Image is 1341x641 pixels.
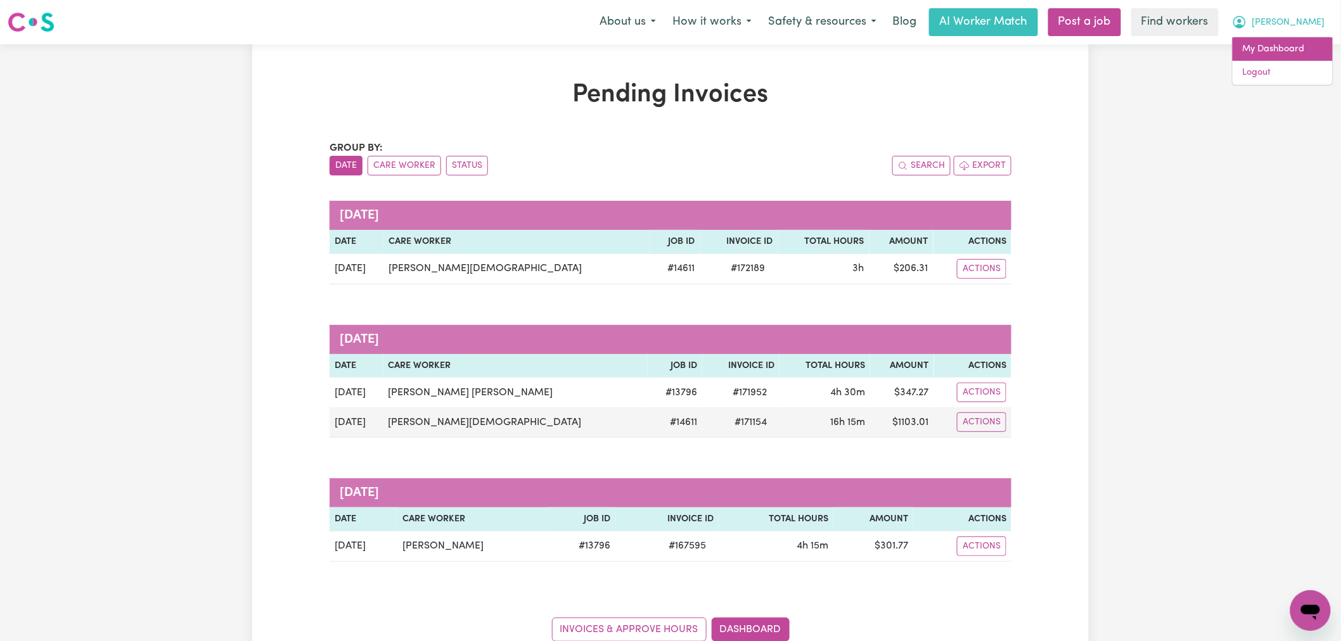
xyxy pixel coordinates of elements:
[330,354,383,378] th: Date
[383,407,648,438] td: [PERSON_NAME][DEMOGRAPHIC_DATA]
[934,230,1011,254] th: Actions
[616,507,719,531] th: Invoice ID
[397,531,548,562] td: [PERSON_NAME]
[330,254,383,284] td: [DATE]
[650,230,699,254] th: Job ID
[664,9,760,35] button: How it works
[1290,590,1331,631] iframe: Button to launch messaging window
[778,230,869,254] th: Total Hours
[1131,8,1219,36] a: Find workers
[383,354,648,378] th: Care Worker
[957,259,1006,279] button: Actions
[727,415,774,430] span: # 171154
[1233,61,1333,85] a: Logout
[957,383,1006,402] button: Actions
[648,354,702,378] th: Job ID
[330,230,383,254] th: Date
[547,531,615,562] td: # 13796
[719,507,833,531] th: Total Hours
[446,156,488,175] button: sort invoices by paid status
[1224,9,1333,35] button: My Account
[725,385,774,400] span: # 171952
[330,478,1011,507] caption: [DATE]
[830,388,865,398] span: 4 hours 30 minutes
[700,230,778,254] th: Invoice ID
[954,156,1011,175] button: Export
[547,507,615,531] th: Job ID
[869,254,934,284] td: $ 206.31
[397,507,548,531] th: Care Worker
[648,407,702,438] td: # 14611
[1232,37,1333,86] div: My Account
[702,354,780,378] th: Invoice ID
[368,156,441,175] button: sort invoices by care worker
[870,407,934,438] td: $ 1103.01
[8,8,55,37] a: Careseekers logo
[870,354,934,378] th: Amount
[330,156,363,175] button: sort invoices by date
[870,378,934,407] td: $ 347.27
[330,325,1011,354] caption: [DATE]
[1048,8,1121,36] a: Post a job
[780,354,870,378] th: Total Hours
[330,80,1011,110] h1: Pending Invoices
[1233,37,1333,61] a: My Dashboard
[833,507,913,531] th: Amount
[760,9,885,35] button: Safety & resources
[661,538,714,554] span: # 167595
[957,412,1006,432] button: Actions
[914,507,1011,531] th: Actions
[957,536,1006,556] button: Actions
[383,230,650,254] th: Care Worker
[892,156,951,175] button: Search
[330,143,383,153] span: Group by:
[929,8,1038,36] a: AI Worker Match
[330,531,397,562] td: [DATE]
[330,507,397,531] th: Date
[934,354,1011,378] th: Actions
[650,254,699,284] td: # 14611
[723,261,773,276] span: # 172189
[797,541,828,551] span: 4 hours 15 minutes
[885,8,924,36] a: Blog
[383,378,648,407] td: [PERSON_NAME] [PERSON_NAME]
[8,11,55,34] img: Careseekers logo
[869,230,934,254] th: Amount
[330,407,383,438] td: [DATE]
[648,378,702,407] td: # 13796
[833,531,913,562] td: $ 301.77
[330,201,1011,230] caption: [DATE]
[330,378,383,407] td: [DATE]
[383,254,650,284] td: [PERSON_NAME][DEMOGRAPHIC_DATA]
[830,417,865,428] span: 16 hours 15 minutes
[1252,16,1325,30] span: [PERSON_NAME]
[853,263,864,274] span: 3 hours
[591,9,664,35] button: About us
